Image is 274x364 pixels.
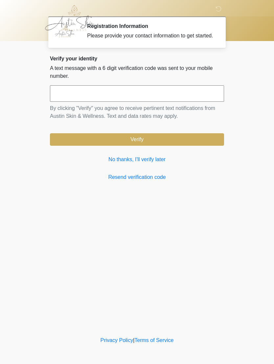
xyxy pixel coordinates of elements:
a: Terms of Service [134,337,173,343]
a: Resend verification code [50,173,224,181]
h2: Verify your identity [50,55,224,62]
img: Austin Skin & Wellness Logo [43,5,102,31]
a: No thanks, I'll verify later [50,156,224,163]
button: Verify [50,133,224,146]
a: | [133,337,134,343]
p: A text message with a 6 digit verification code was sent to your mobile number. [50,64,224,80]
a: Privacy Policy [101,337,133,343]
p: By clicking "Verify" you agree to receive pertinent text notifications from Austin Skin & Wellnes... [50,104,224,120]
